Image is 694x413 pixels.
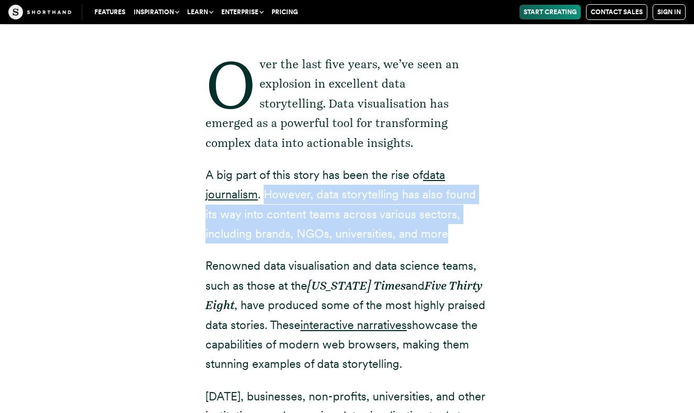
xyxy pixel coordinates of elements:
a: Pricing [267,5,302,19]
a: Sign in [653,4,686,20]
em: [US_STATE] Times [307,279,406,292]
button: Enterprise [217,5,267,19]
button: Inspiration [129,5,183,19]
p: A big part of this story has been the rise of . However, data storytelling has also found its way... [205,165,489,244]
p: Renowned data visualisation and data science teams, such as those at the and , have produced some... [205,256,489,374]
a: Start Creating [519,5,581,19]
a: Features [90,5,129,19]
a: Contact Sales [586,4,647,20]
button: Learn [183,5,217,19]
a: interactive narratives [300,318,407,332]
p: Over the last five years, we’ve seen an explosion in excellent data storytelling. Data visualisat... [205,55,489,153]
img: The Craft [8,5,71,19]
